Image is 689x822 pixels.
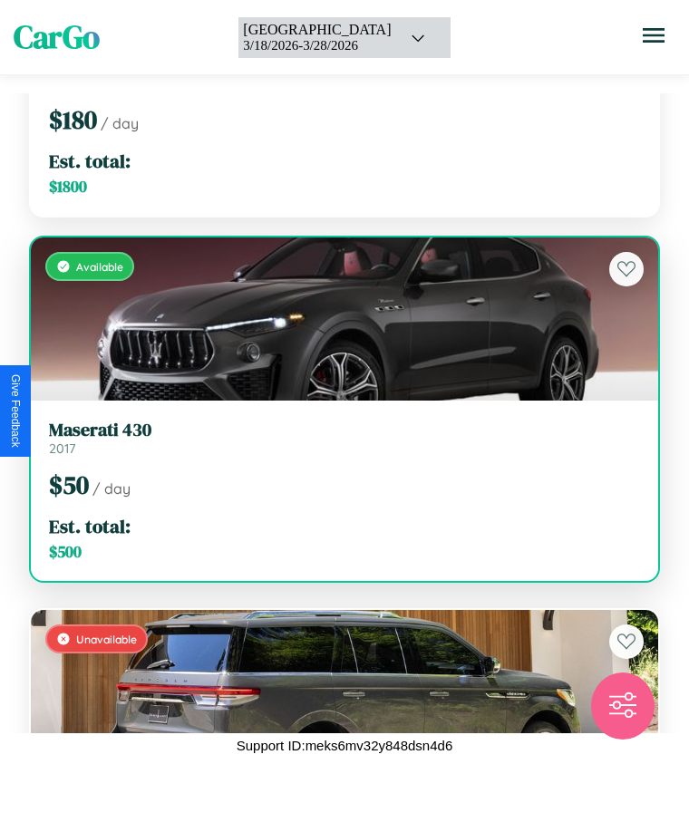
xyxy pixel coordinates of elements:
[92,479,131,498] span: / day
[49,541,82,563] span: $ 500
[14,15,100,59] span: CarGo
[49,419,640,440] h3: Maserati 430
[49,176,87,198] span: $ 1800
[9,374,22,448] div: Give Feedback
[49,148,131,174] span: Est. total:
[49,468,89,502] span: $ 50
[76,260,123,274] span: Available
[49,419,640,457] a: Maserati 4302017
[243,38,391,53] div: 3 / 18 / 2026 - 3 / 28 / 2026
[49,102,97,137] span: $ 180
[49,440,76,457] span: 2017
[76,633,137,646] span: Unavailable
[237,733,452,758] p: Support ID: meks6mv32y848dsn4d6
[101,114,139,132] span: / day
[49,513,131,539] span: Est. total:
[243,22,391,38] div: [GEOGRAPHIC_DATA]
